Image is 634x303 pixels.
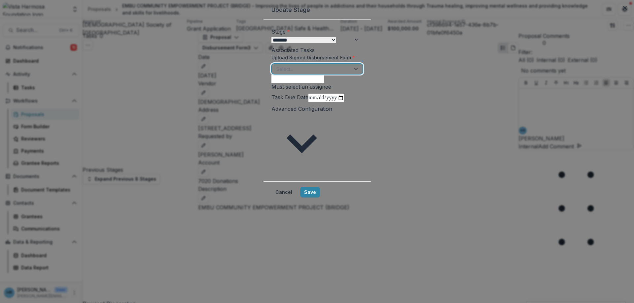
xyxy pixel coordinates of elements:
label: Task Due Date [271,94,308,101]
label: Upload Signed Disbursement Form [271,54,355,61]
button: Close [619,3,630,13]
label: Stage [271,28,290,35]
label: Associated Tasks [271,47,315,53]
button: Save [300,187,320,197]
div: Must select an assignee [271,83,363,91]
button: Cancel [271,187,296,197]
button: Advanced Configuration [271,105,332,173]
span: Advanced Configuration [271,106,332,112]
